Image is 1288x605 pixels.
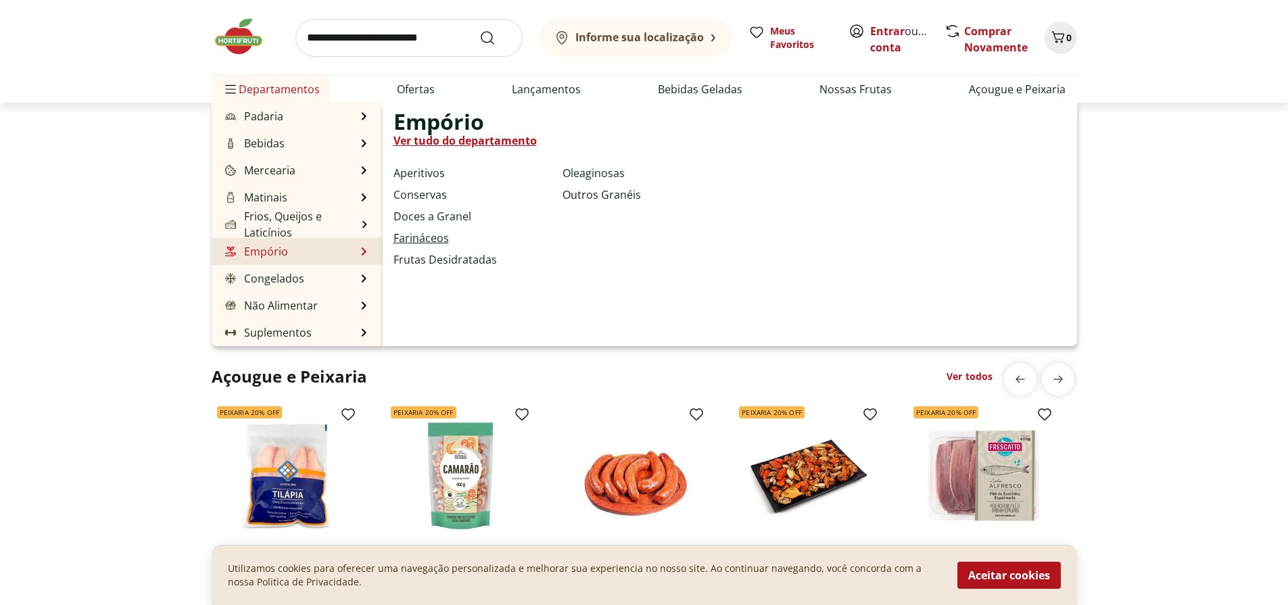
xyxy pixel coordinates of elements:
b: Informe sua localização [575,30,704,45]
a: Meus Favoritos [748,24,832,51]
a: Nossas Frutas [819,81,892,97]
img: Congelados [225,273,236,284]
button: Aceitar cookies [957,562,1061,589]
a: CongeladosCongelados [222,270,304,287]
span: Peixaria 20% OFF [217,406,283,418]
a: Bebidas Geladas [658,81,742,97]
button: Menu [222,73,239,105]
span: Peixaria 20% OFF [739,406,805,418]
a: Outros Granéis [563,187,641,203]
a: Ofertas [397,81,435,97]
a: Frios, Queijos e LaticíniosFrios, Queijos e Laticínios [222,208,357,241]
a: PadariaPadaria [222,108,283,124]
img: Frios, Queijos e Laticínios [225,219,236,230]
a: Ver tudo do departamento [393,132,537,149]
h2: Açougue e Peixaria [212,366,368,387]
input: search [295,19,523,57]
span: Peixaria 20% OFF [913,406,979,418]
img: Camarão Cinza Descascado 85/100 Congelado Natural Da Terra 400g [396,412,525,540]
img: Bebidas [225,138,236,149]
span: 0 [1066,31,1072,44]
span: Empório [393,114,484,130]
button: Submit Search [479,30,512,46]
img: Matinais [225,192,236,203]
button: Carrinho [1045,22,1077,54]
span: Departamentos [222,73,320,105]
a: BebidasBebidas [222,135,285,151]
a: Comprar Novamente [964,24,1028,55]
p: Utilizamos cookies para oferecer uma navegação personalizada e melhorar sua experiencia no nosso ... [228,562,941,589]
a: MatinaisMatinais [222,189,287,205]
a: Aperitivos [393,165,445,181]
a: Farináceos [393,230,449,246]
a: Lançamentos [512,81,581,97]
a: Criar conta [870,24,945,55]
img: Padaria [225,111,236,122]
a: Oleaginosas [563,165,625,181]
img: Suplementos [225,327,236,338]
img: Hortifruti [212,16,279,57]
a: Ver todos [947,370,993,383]
span: Meus Favoritos [770,24,832,51]
a: Entrar [870,24,905,39]
img: Filé de Tilápia Congelado Cristalina 400g [222,412,351,540]
a: Conservas [393,187,447,203]
a: MerceariaMercearia [222,162,295,178]
span: ou [870,23,930,55]
a: EmpórioEmpório [222,243,288,260]
img: Linguiça Calabresa Defumada Sadia Perdigão [571,412,699,540]
img: Não Alimentar [225,300,236,311]
img: Filé de Sardinha Espalmada Fresca Frescatto 400g [919,412,1047,540]
a: Doces a Granel [393,208,471,224]
a: SuplementosSuplementos [222,324,312,341]
a: Frutas Desidratadas [393,251,497,268]
span: Peixaria 20% OFF [391,406,456,418]
img: Empório [225,246,236,257]
img: Mexilhão Limpo Cozido Unidade [744,412,873,540]
button: previous [1004,363,1036,395]
button: Informe sua localização [539,19,732,57]
a: Não AlimentarNão Alimentar [222,297,318,314]
img: Mercearia [225,165,236,176]
button: next [1042,363,1074,395]
a: Açougue e Peixaria [969,81,1066,97]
